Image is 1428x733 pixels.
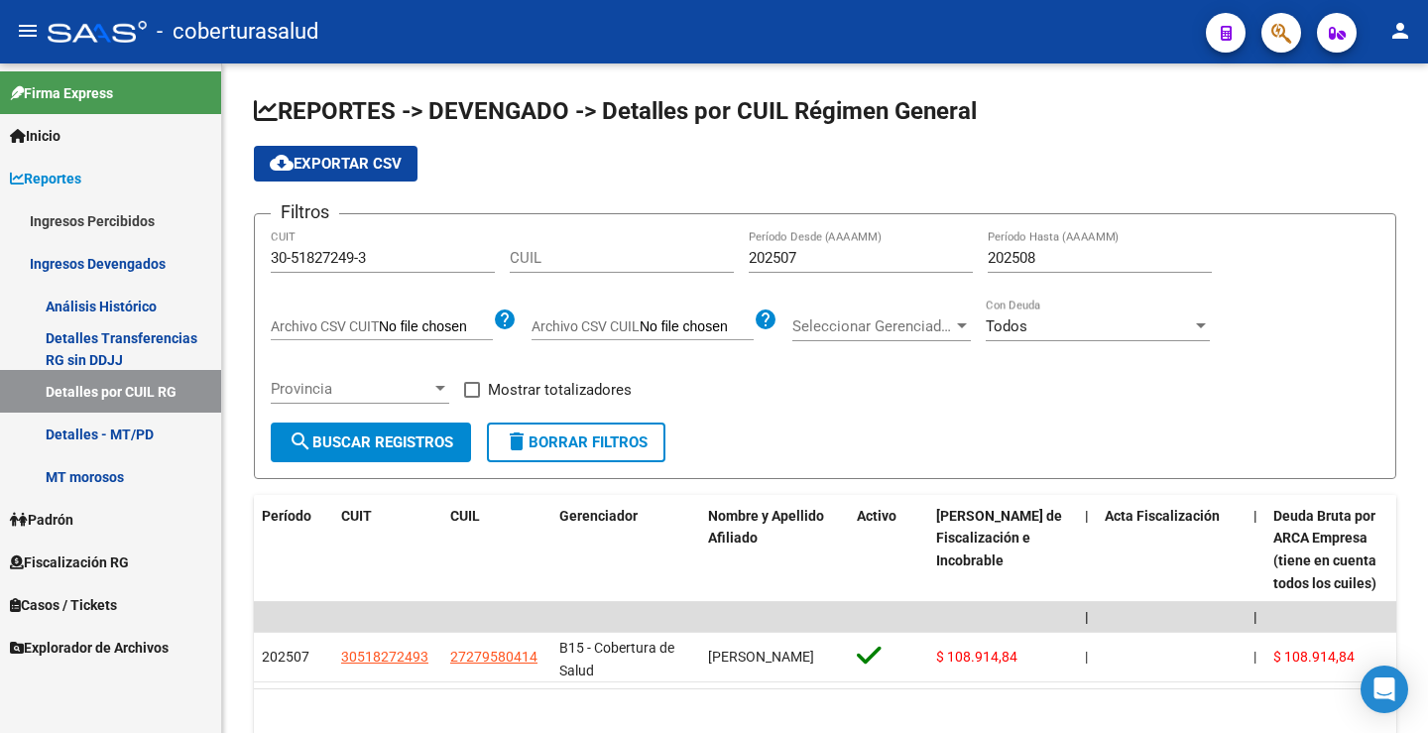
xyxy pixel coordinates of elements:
[1253,649,1256,665] span: |
[341,649,428,665] span: 30518272493
[754,307,777,331] mat-icon: help
[640,318,754,336] input: Archivo CSV CUIL
[10,125,60,147] span: Inicio
[505,433,648,451] span: Borrar Filtros
[1097,495,1246,605] datatable-header-cell: Acta Fiscalización
[10,637,169,659] span: Explorador de Archivos
[254,97,977,125] span: REPORTES -> DEVENGADO -> Detalles por CUIL Régimen General
[16,19,40,43] mat-icon: menu
[341,508,372,524] span: CUIT
[559,640,674,678] span: B15 - Cobertura de Salud
[289,433,453,451] span: Buscar Registros
[1361,666,1408,713] div: Open Intercom Messenger
[10,168,81,189] span: Reportes
[532,318,640,334] span: Archivo CSV CUIL
[936,649,1017,665] span: $ 108.914,84
[254,146,417,182] button: Exportar CSV
[1085,609,1089,625] span: |
[10,551,129,573] span: Fiscalización RG
[1246,495,1265,605] datatable-header-cell: |
[700,495,849,605] datatable-header-cell: Nombre y Apellido Afiliado
[10,594,117,616] span: Casos / Tickets
[379,318,493,336] input: Archivo CSV CUIT
[289,429,312,453] mat-icon: search
[271,380,431,398] span: Provincia
[271,423,471,462] button: Buscar Registros
[551,495,700,605] datatable-header-cell: Gerenciador
[333,495,442,605] datatable-header-cell: CUIT
[849,495,928,605] datatable-header-cell: Activo
[857,508,896,524] span: Activo
[708,508,824,547] span: Nombre y Apellido Afiliado
[1388,19,1412,43] mat-icon: person
[450,649,537,665] span: 27279580414
[792,317,953,335] span: Seleccionar Gerenciador
[271,318,379,334] span: Archivo CSV CUIT
[708,649,814,665] span: [PERSON_NAME]
[559,508,638,524] span: Gerenciador
[488,378,632,402] span: Mostrar totalizadores
[10,82,113,104] span: Firma Express
[262,508,311,524] span: Período
[262,649,309,665] span: 202507
[1273,649,1355,665] span: $ 108.914,84
[1253,508,1257,524] span: |
[928,495,1077,605] datatable-header-cell: Deuda Bruta Neto de Fiscalización e Incobrable
[493,307,517,331] mat-icon: help
[1105,508,1220,524] span: Acta Fiscalización
[1085,649,1088,665] span: |
[1273,508,1376,591] span: Deuda Bruta por ARCA Empresa (tiene en cuenta todos los cuiles)
[442,495,551,605] datatable-header-cell: CUIL
[271,198,339,226] h3: Filtros
[505,429,529,453] mat-icon: delete
[1085,508,1089,524] span: |
[986,317,1027,335] span: Todos
[1253,609,1257,625] span: |
[270,151,294,175] mat-icon: cloud_download
[157,10,318,54] span: - coberturasalud
[270,155,402,173] span: Exportar CSV
[254,495,333,605] datatable-header-cell: Período
[10,509,73,531] span: Padrón
[1265,495,1414,605] datatable-header-cell: Deuda Bruta por ARCA Empresa (tiene en cuenta todos los cuiles)
[487,423,665,462] button: Borrar Filtros
[450,508,480,524] span: CUIL
[936,508,1062,569] span: [PERSON_NAME] de Fiscalización e Incobrable
[1077,495,1097,605] datatable-header-cell: |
